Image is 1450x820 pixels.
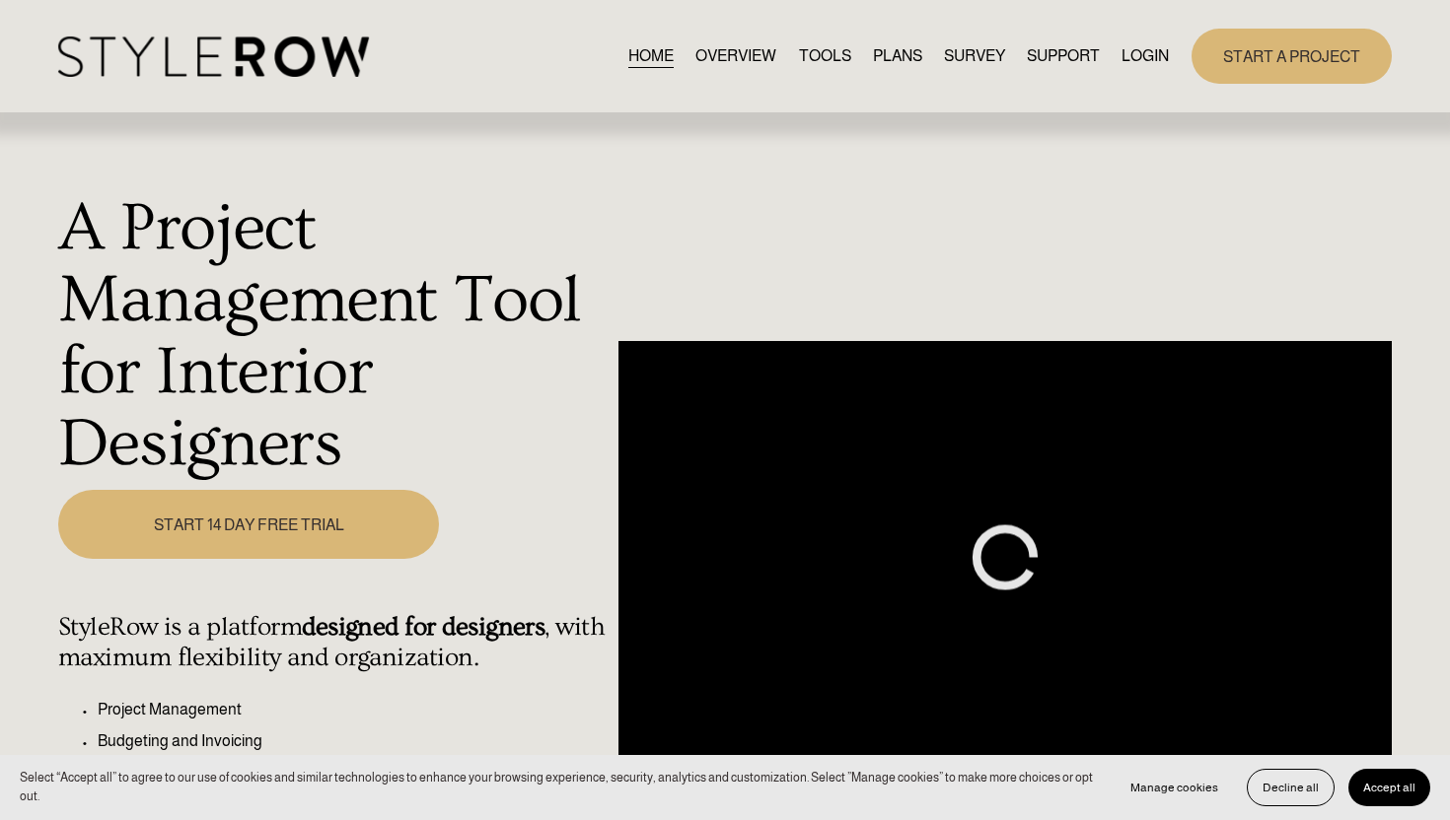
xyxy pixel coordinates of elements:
[799,42,851,69] a: TOOLS
[873,42,922,69] a: PLANS
[1116,769,1233,806] button: Manage cookies
[20,769,1096,805] p: Select “Accept all” to agree to our use of cookies and similar technologies to enhance your brows...
[1027,42,1100,69] a: folder dropdown
[1027,44,1100,68] span: SUPPORT
[1130,781,1218,794] span: Manage cookies
[1348,769,1430,806] button: Accept all
[58,612,608,673] h4: StyleRow is a platform , with maximum flexibility and organization.
[1363,781,1415,794] span: Accept all
[695,42,776,69] a: OVERVIEW
[1122,42,1169,69] a: LOGIN
[98,729,608,753] p: Budgeting and Invoicing
[302,612,544,642] strong: designed for designers
[58,192,608,479] h1: A Project Management Tool for Interior Designers
[1263,781,1319,794] span: Decline all
[1192,29,1392,83] a: START A PROJECT
[628,42,674,69] a: HOME
[944,42,1005,69] a: SURVEY
[1247,769,1335,806] button: Decline all
[58,490,440,558] a: START 14 DAY FREE TRIAL
[58,36,369,77] img: StyleRow
[98,698,608,721] p: Project Management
